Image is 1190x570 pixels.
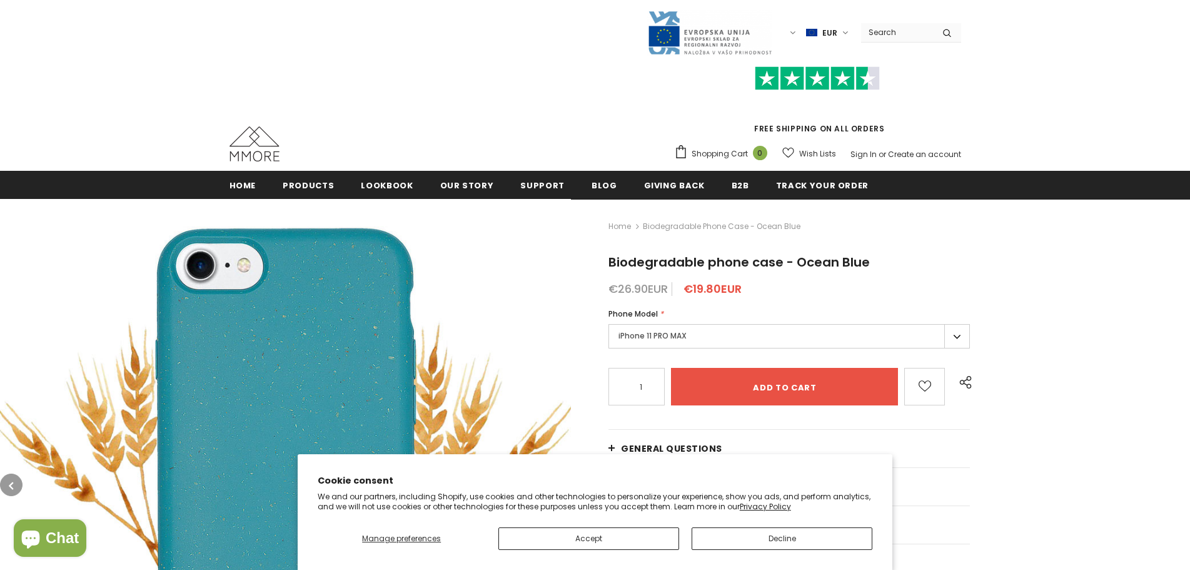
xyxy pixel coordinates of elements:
label: iPhone 11 PRO MAX [608,324,970,349]
span: €26.90EUR [608,281,668,297]
a: support [520,171,565,199]
a: Lookbook [361,171,413,199]
button: Decline [692,527,872,550]
span: FREE SHIPPING ON ALL ORDERS [674,72,961,134]
span: 0 [753,146,767,160]
span: EUR [822,27,837,39]
span: Products [283,180,334,191]
a: Our Story [440,171,494,199]
a: Create an account [888,149,961,160]
span: Our Story [440,180,494,191]
span: Giving back [644,180,705,191]
span: Blog [592,180,617,191]
span: Biodegradable phone case - Ocean Blue [643,219,800,234]
span: Wish Lists [799,148,836,160]
span: €19.80EUR [683,281,742,297]
img: Trust Pilot Stars [755,66,880,91]
a: B2B [732,171,749,199]
a: Track your order [776,171,869,199]
button: Accept [498,527,679,550]
input: Search Site [861,23,933,41]
a: Shopping Cart 0 [674,145,774,163]
a: Giving back [644,171,705,199]
span: Lookbook [361,180,413,191]
h2: Cookie consent [318,474,873,487]
img: Javni Razpis [647,10,772,56]
inbox-online-store-chat: Shopify online store chat [10,519,90,560]
p: We and our partners, including Shopify, use cookies and other technologies to personalize your ex... [318,492,873,511]
a: Javni Razpis [647,27,772,38]
span: Shopping Cart [692,148,748,160]
a: Sign In [850,149,877,160]
span: Track your order [776,180,869,191]
span: support [520,180,565,191]
iframe: Customer reviews powered by Trustpilot [674,90,961,123]
input: Add to cart [671,368,898,405]
span: Home [229,180,256,191]
a: Wish Lists [782,143,836,165]
a: Blog [592,171,617,199]
a: Products [283,171,334,199]
span: Manage preferences [362,533,441,544]
a: Home [229,171,256,199]
span: Phone Model [608,308,658,319]
span: B2B [732,180,749,191]
span: or [879,149,886,160]
a: Home [608,219,631,234]
span: Biodegradable phone case - Ocean Blue [608,253,870,271]
span: General Questions [621,442,722,455]
a: Privacy Policy [740,501,791,512]
a: General Questions [608,430,970,467]
img: MMORE Cases [229,126,280,161]
button: Manage preferences [318,527,486,550]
